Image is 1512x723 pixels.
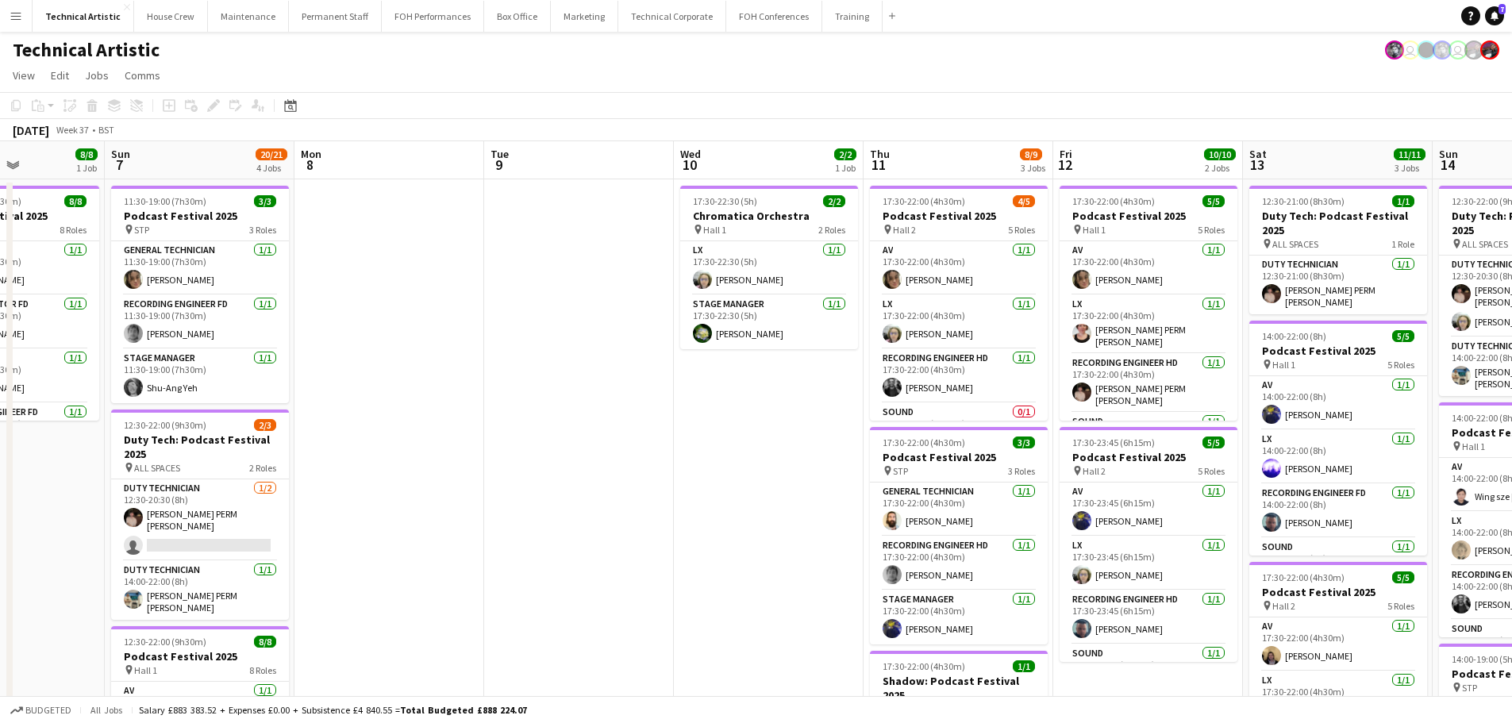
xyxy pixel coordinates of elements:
span: 8 [298,156,321,174]
span: STP [893,465,908,477]
app-card-role: LX1/114:00-22:00 (8h)[PERSON_NAME] [1249,430,1427,484]
div: Salary £883 383.52 + Expenses £0.00 + Subsistence £4 840.55 = [139,704,527,716]
app-job-card: 11:30-19:00 (7h30m)3/3Podcast Festival 2025 STP3 RolesGeneral Technician1/111:30-19:00 (7h30m)[PE... [111,186,289,403]
span: 9 [488,156,509,174]
app-card-role: General Technician1/111:30-19:00 (7h30m)[PERSON_NAME] [111,241,289,295]
span: 5/5 [1202,436,1225,448]
h3: Podcast Festival 2025 [111,209,289,223]
button: FOH Performances [382,1,484,32]
div: 1 Job [835,162,856,174]
app-card-role: Recording Engineer HD1/117:30-23:45 (6h15m)[PERSON_NAME] [1060,590,1237,644]
button: FOH Conferences [726,1,822,32]
span: Edit [51,68,69,83]
button: Technical Artistic [33,1,134,32]
app-job-card: 12:30-21:00 (8h30m)1/1Duty Tech: Podcast Festival 2025 ALL SPACES1 RoleDuty Technician1/112:30-21... [1249,186,1427,314]
app-card-role: Sound1/117:30-23:45 (6h15m) [1060,644,1237,698]
app-job-card: 12:30-22:00 (9h30m)2/3Duty Tech: Podcast Festival 2025 ALL SPACES2 RolesDuty Technician1/212:30-2... [111,410,289,620]
a: 7 [1485,6,1504,25]
span: 5 Roles [1198,224,1225,236]
app-user-avatar: Liveforce Admin [1401,40,1420,60]
span: 5/5 [1202,195,1225,207]
span: 8 Roles [249,664,276,676]
span: 8/9 [1020,148,1042,160]
button: Technical Corporate [618,1,726,32]
span: 14:00-22:00 (8h) [1262,330,1326,342]
a: Jobs [79,65,115,86]
span: Budgeted [25,705,71,716]
button: Box Office [484,1,551,32]
span: 4/5 [1013,195,1035,207]
span: 3 Roles [249,224,276,236]
span: Wed [680,147,701,161]
span: 10/10 [1204,148,1236,160]
h3: Podcast Festival 2025 [870,450,1048,464]
h3: Chromatica Orchestra [680,209,858,223]
span: 12:30-21:00 (8h30m) [1262,195,1345,207]
app-user-avatar: Zubair PERM Dhalla [1480,40,1499,60]
span: 2 Roles [818,224,845,236]
app-card-role: Recording Engineer FD1/111:30-19:00 (7h30m)[PERSON_NAME] [111,295,289,349]
div: 2 Jobs [1205,162,1235,174]
app-user-avatar: Zubair PERM Dhalla [1464,40,1483,60]
span: 5 Roles [1387,600,1414,612]
span: Hall 2 [893,224,916,236]
app-card-role: LX1/117:30-22:30 (5h)[PERSON_NAME] [680,241,858,295]
app-card-role: Sound1/114:00-22:00 (8h) [1249,538,1427,592]
span: 1 Role [1391,238,1414,250]
span: 8 Roles [60,224,87,236]
h3: Duty Tech: Podcast Festival 2025 [111,433,289,461]
app-card-role: Recording Engineer HD1/117:30-22:00 (4h30m)[PERSON_NAME] [870,349,1048,403]
span: Sun [111,147,130,161]
app-job-card: 17:30-22:00 (4h30m)3/3Podcast Festival 2025 STP3 RolesGeneral Technician1/117:30-22:00 (4h30m)[PE... [870,427,1048,644]
span: 12:30-22:00 (9h30m) [124,419,206,431]
span: Hall 2 [1083,465,1106,477]
span: Hall 1 [134,664,157,676]
span: 8/8 [254,636,276,648]
div: 3 Jobs [1395,162,1425,174]
span: 8/8 [75,148,98,160]
span: View [13,68,35,83]
a: Edit [44,65,75,86]
span: Hall 1 [1083,224,1106,236]
span: ALL SPACES [134,462,180,474]
span: 2/2 [823,195,845,207]
span: 2 Roles [249,462,276,474]
app-card-role: AV1/117:30-22:00 (4h30m)[PERSON_NAME] [1249,617,1427,671]
h3: Podcast Festival 2025 [111,649,289,663]
span: Hall 1 [703,224,726,236]
div: 17:30-22:00 (4h30m)5/5Podcast Festival 2025 Hall 15 RolesAV1/117:30-22:00 (4h30m)[PERSON_NAME]LX1... [1060,186,1237,421]
span: 11:30-19:00 (7h30m) [124,195,206,207]
app-card-role: Sound1/1 [1060,413,1237,467]
span: Hall 1 [1272,359,1295,371]
span: 20/21 [256,148,287,160]
span: 8/8 [64,195,87,207]
span: 11 [868,156,890,174]
a: Comms [118,65,167,86]
span: 3/3 [1013,436,1035,448]
div: 4 Jobs [256,162,287,174]
span: STP [134,224,149,236]
app-card-role: General Technician1/117:30-22:00 (4h30m)[PERSON_NAME] [870,483,1048,536]
div: [DATE] [13,122,49,138]
span: STP [1462,682,1477,694]
app-user-avatar: Gabrielle Barr [1417,40,1436,60]
h3: Podcast Festival 2025 [1249,585,1427,599]
app-job-card: 14:00-22:00 (8h)5/5Podcast Festival 2025 Hall 15 RolesAV1/114:00-22:00 (8h)[PERSON_NAME]LX1/114:0... [1249,321,1427,556]
div: BST [98,124,114,136]
button: Maintenance [208,1,289,32]
span: 3 Roles [1008,465,1035,477]
span: 11/11 [1394,148,1425,160]
app-job-card: 17:30-22:00 (4h30m)4/5Podcast Festival 2025 Hall 25 RolesAV1/117:30-22:00 (4h30m)[PERSON_NAME]LX1... [870,186,1048,421]
h3: Duty Tech: Podcast Festival 2025 [1249,209,1427,237]
span: 5 Roles [1387,359,1414,371]
app-job-card: 17:30-22:30 (5h)2/2Chromatica Orchestra Hall 12 RolesLX1/117:30-22:30 (5h)[PERSON_NAME]Stage Mana... [680,186,858,349]
button: Budgeted [8,702,74,719]
span: 5/5 [1392,571,1414,583]
span: Thu [870,147,890,161]
span: Total Budgeted £888 224.07 [400,704,527,716]
span: 5 Roles [1008,224,1035,236]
